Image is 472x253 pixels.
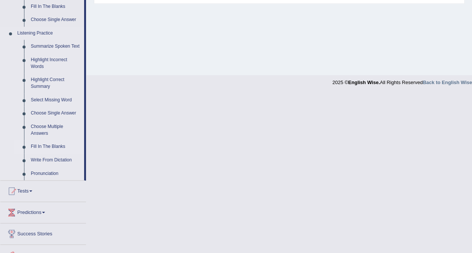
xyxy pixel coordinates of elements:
[27,73,84,93] a: Highlight Correct Summary
[0,223,86,242] a: Success Stories
[348,80,380,85] strong: English Wise.
[0,181,86,199] a: Tests
[27,167,84,181] a: Pronunciation
[423,80,472,85] a: Back to English Wise
[27,53,84,73] a: Highlight Incorrect Words
[332,75,472,86] div: 2025 © All Rights Reserved
[27,13,84,27] a: Choose Single Answer
[14,27,84,40] a: Listening Practice
[27,93,84,107] a: Select Missing Word
[0,202,86,221] a: Predictions
[27,140,84,154] a: Fill In The Blanks
[27,107,84,120] a: Choose Single Answer
[27,40,84,53] a: Summarize Spoken Text
[27,120,84,140] a: Choose Multiple Answers
[27,154,84,167] a: Write From Dictation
